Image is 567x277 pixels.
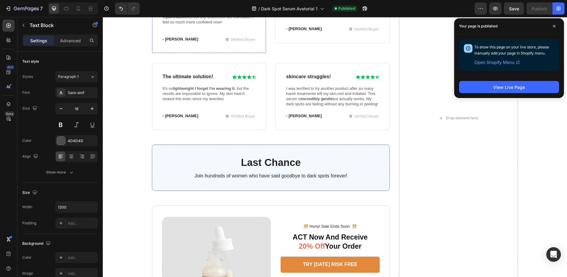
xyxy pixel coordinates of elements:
div: Add... [68,221,96,226]
div: Add... [68,255,96,261]
input: Auto [56,202,98,212]
div: Size [22,189,38,197]
p: Advanced [60,37,81,44]
span: To show this page on your live store, please manually add your page in Shopify menu. [474,45,549,55]
h3: Last Chance [59,138,277,153]
p: 7 [40,5,43,12]
div: Styles [22,74,33,79]
p: Settings [30,37,47,44]
div: 450 [6,65,15,70]
p: Your page is published [459,23,497,29]
span: Open Shopify Menu [474,59,514,66]
div: Beta [5,111,15,116]
button: Paragraph 1 [55,71,98,82]
p: Text Block [30,22,81,29]
div: Undo/Redo [115,2,140,15]
p: It's so , but the results are impossible to ignore. My skin hasn't looked this even since my twen... [60,69,153,85]
div: Show more [46,169,74,175]
span: / [258,5,260,12]
div: Publish [532,5,547,12]
p: Verified Buyer [128,19,153,26]
a: TRY [DATE] RISK FREE [178,240,277,256]
p: TRY [DATE] RISK FREE [200,244,254,251]
span: 20% Off [196,225,222,233]
div: View Live Page [493,84,525,90]
span: Dark Spot Serum Avetorial 1 [261,5,318,12]
button: Publish [526,2,552,15]
p: - [PERSON_NAME] [183,9,228,15]
div: 4D4D4D [68,138,96,144]
div: Align [22,153,39,161]
strong: incredibly gentle [198,79,230,84]
h3: skincare struggles! [183,56,244,64]
p: Verified Buyer [128,96,153,102]
button: Show more [22,167,98,178]
span: Published [338,6,355,11]
div: Color [22,138,32,143]
p: I was terrified to try another product after so many harsh treatments left my skin red and irrita... [183,69,276,90]
iframe: Design area [103,17,567,277]
div: Width [22,204,32,210]
div: Padding [22,220,36,226]
div: Size [22,104,38,113]
h3: The ultimate solution! [59,56,120,64]
div: Add... [68,271,96,276]
div: Sans-serif [68,90,96,96]
p: ️🎊 Hurry! Sale Ends Soon ️🎊 [178,207,276,212]
div: Color [22,255,32,260]
button: 7 [2,2,45,15]
p: - [PERSON_NAME] [183,96,228,102]
h2: ACT Now And Receive Your Order [178,215,277,235]
strong: lightweight I forget I'm wearing it [70,69,132,74]
p: Verified Buyer [251,96,276,102]
p: Join hundreds of women who have said goodbye to dark spots forever! [60,156,276,162]
span: Save [509,6,519,11]
div: Background [22,240,52,248]
p: - [PERSON_NAME] [60,96,105,102]
span: Paragraph 1 [58,74,79,79]
div: Font [22,90,30,95]
button: View Live Page [459,81,559,93]
div: Drop element here [343,99,375,103]
div: Open Intercom Messenger [546,247,561,262]
div: Text style [22,59,39,64]
button: Save [504,2,524,15]
div: Image [22,271,33,276]
p: Verified Buyer [251,9,276,15]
